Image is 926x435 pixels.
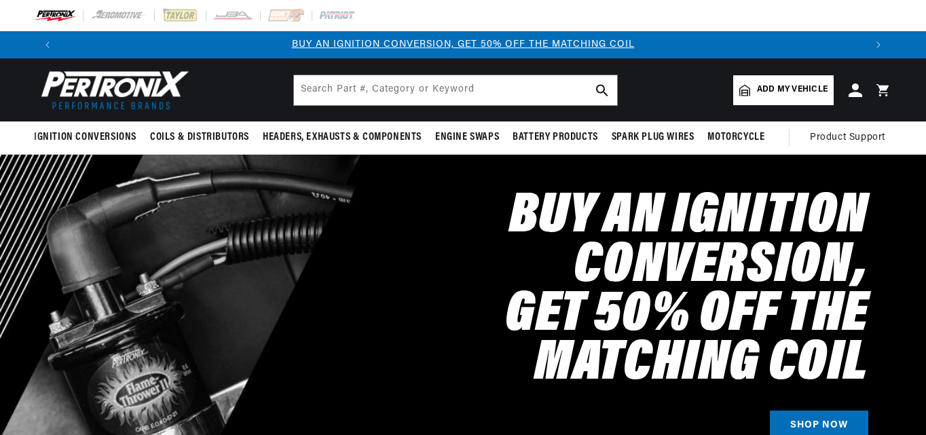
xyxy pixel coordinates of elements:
[288,193,868,389] h2: Buy an Ignition Conversion, Get 50% off the Matching Coil
[34,130,136,145] span: Ignition Conversions
[256,121,428,153] summary: Headers, Exhausts & Components
[707,130,764,145] span: Motorcycle
[605,121,701,153] summary: Spark Plug Wires
[34,31,61,58] button: Translation missing: en.sections.announcements.previous_announcement
[150,130,249,145] span: Coils & Distributors
[34,67,190,113] img: Pertronix
[506,121,605,153] summary: Battery Products
[810,130,885,145] span: Product Support
[61,37,865,52] div: 1 of 3
[292,39,635,50] a: BUY AN IGNITION CONVERSION, GET 50% OFF THE MATCHING COIL
[143,121,256,153] summary: Coils & Distributors
[733,75,834,105] a: Add my vehicle
[435,130,499,145] span: Engine Swaps
[810,121,892,154] summary: Product Support
[34,121,143,153] summary: Ignition Conversions
[61,37,865,52] div: Announcement
[757,83,828,96] span: Add my vehicle
[865,31,892,58] button: Translation missing: en.sections.announcements.next_announcement
[513,130,598,145] span: Battery Products
[428,121,506,153] summary: Engine Swaps
[587,75,617,105] button: search button
[612,130,694,145] span: Spark Plug Wires
[263,130,422,145] span: Headers, Exhausts & Components
[701,121,771,153] summary: Motorcycle
[294,75,617,105] input: Search Part #, Category or Keyword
